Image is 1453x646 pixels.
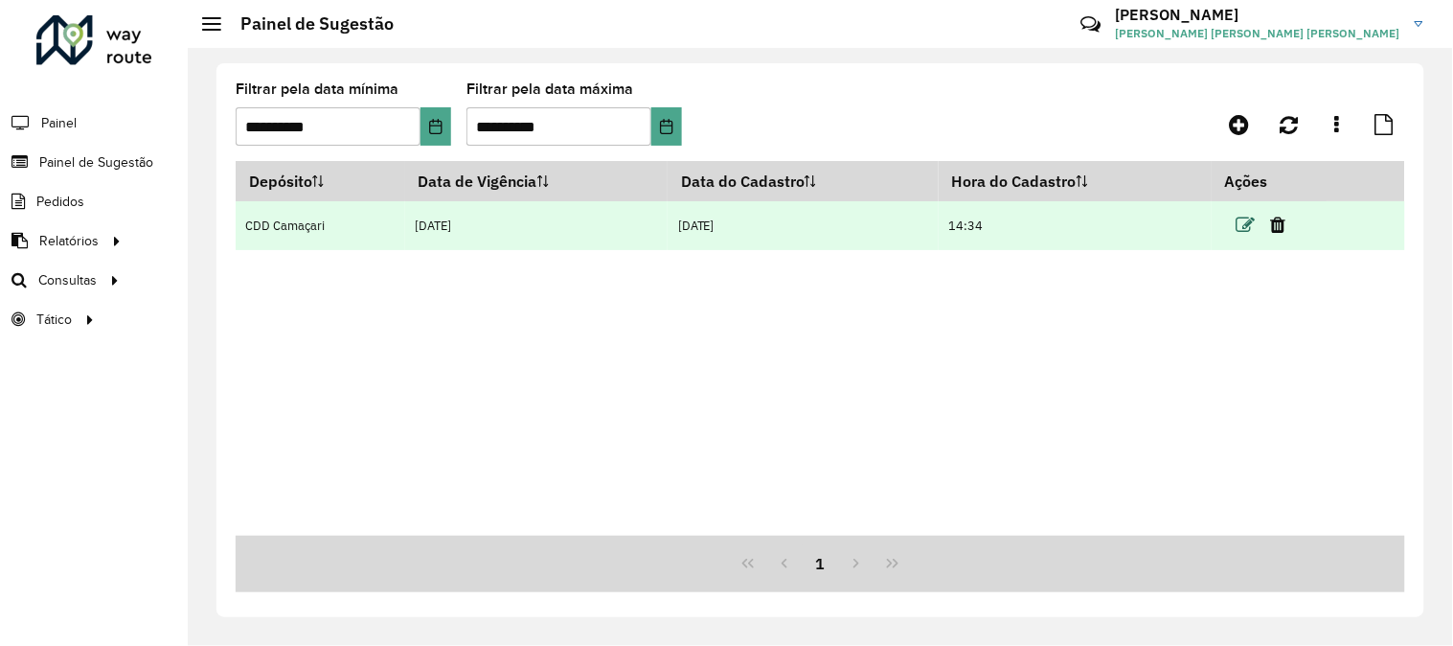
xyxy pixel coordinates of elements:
[939,201,1211,250] td: 14:34
[466,78,633,101] label: Filtrar pela data máxima
[405,161,668,201] th: Data de Vigência
[41,113,77,133] span: Painel
[39,152,153,173] span: Painel de Sugestão
[420,107,451,146] button: Choose Date
[38,270,97,290] span: Consultas
[36,310,72,330] span: Tático
[1116,6,1400,24] h3: [PERSON_NAME]
[1070,4,1111,45] a: Contato Rápido
[668,201,939,250] td: [DATE]
[1212,161,1327,201] th: Ações
[221,13,394,35] h2: Painel de Sugestão
[1271,212,1286,238] a: Excluir
[1237,212,1256,238] a: Editar
[668,161,939,201] th: Data do Cadastro
[236,201,405,250] td: CDD Camaçari
[803,545,839,582] button: 1
[1116,25,1400,42] span: [PERSON_NAME] [PERSON_NAME] [PERSON_NAME]
[651,107,682,146] button: Choose Date
[39,231,99,251] span: Relatórios
[36,192,84,212] span: Pedidos
[939,161,1211,201] th: Hora do Cadastro
[236,161,405,201] th: Depósito
[405,201,668,250] td: [DATE]
[236,78,398,101] label: Filtrar pela data mínima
